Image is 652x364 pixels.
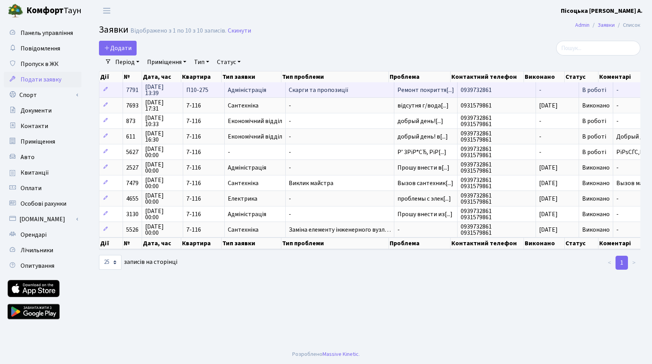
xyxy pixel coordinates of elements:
span: 5627 [126,148,139,156]
a: Панель управління [4,25,81,41]
span: [DATE] 17:31 [145,99,180,112]
span: 0939732861 0931579861 [461,177,532,189]
span: - [397,227,454,233]
span: 0939732861 0931579861 [461,192,532,205]
span: відсутня г/вода[...] [397,101,449,110]
span: 7-116 [186,149,221,155]
span: В роботі [582,148,606,156]
span: 7-116 [186,211,221,217]
span: 0939732861 0931579861 [461,115,532,127]
span: 873 [126,117,135,125]
a: Опитування [4,258,81,274]
span: - [289,196,391,202]
span: Додати [104,44,132,52]
span: Економічний відділ [228,133,282,140]
label: записів на сторінці [99,255,177,270]
th: Дії [99,237,123,249]
a: Заявки [598,21,615,29]
span: Опитування [21,262,54,270]
span: [DATE] [539,194,558,203]
th: Виконано [524,237,565,249]
li: Список [615,21,640,29]
span: [DATE] [539,179,558,187]
th: Контактний телефон [451,71,524,82]
span: 0939732861 0931579861 [461,161,532,174]
th: Тип проблеми [281,237,389,249]
span: Пропуск в ЖК [21,60,59,68]
span: 0939732861 0931579861 [461,224,532,236]
th: Проблема [389,71,451,82]
span: Авто [21,153,35,161]
span: 7693 [126,101,139,110]
span: Особові рахунки [21,199,66,208]
span: 0939732861 [461,87,532,93]
span: Виклик майстра [289,180,391,186]
a: Тип [191,55,212,69]
span: - [539,117,541,125]
a: Документи [4,103,81,118]
span: [DATE] 00:00 [145,146,180,158]
span: Сантехніка [228,227,282,233]
th: Квартира [181,237,221,249]
span: Повідомлення [21,44,60,53]
span: [DATE] 00:00 [145,192,180,205]
span: - [539,148,541,156]
img: logo.png [8,3,23,19]
span: Виконано [582,194,610,203]
span: - [228,149,282,155]
span: 3130 [126,210,139,218]
span: [DATE] 16:30 [145,130,180,143]
a: Додати [99,41,137,55]
span: [DATE] [539,210,558,218]
span: [DATE] 00:00 [145,177,180,189]
span: Прошу внести в[...] [397,163,449,172]
th: Виконано [524,71,565,82]
span: - [539,86,541,94]
span: Контакти [21,122,48,130]
span: Скарги та пропозиції [289,87,391,93]
span: Прошу внести из[...] [397,210,453,218]
th: Проблема [389,237,451,249]
b: Комфорт [26,4,64,17]
span: 7791 [126,86,139,94]
a: Повідомлення [4,41,81,56]
select: записів на сторінці [99,255,121,270]
span: Ремонт покриття[...] [397,86,454,94]
a: Admin [575,21,590,29]
span: Панель управління [21,29,73,37]
span: Таун [26,4,81,17]
th: Статус [565,237,598,249]
span: 0931579861 [461,102,532,109]
span: 7-116 [186,180,221,186]
span: [DATE] 13:39 [145,84,180,96]
b: Пісоцька [PERSON_NAME] А. [561,7,643,15]
span: [DATE] 00:00 [145,208,180,220]
a: Приміщення [144,55,189,69]
span: - [539,132,541,141]
a: [DOMAIN_NAME] [4,211,81,227]
span: 0939732861 0931579861 [461,208,532,220]
span: - [289,211,391,217]
span: - [289,102,391,109]
th: Тип проблеми [281,71,389,82]
div: Розроблено . [292,350,360,359]
a: Особові рахунки [4,196,81,211]
a: Квитанції [4,165,81,180]
a: Лічильники [4,243,81,258]
span: Сантехніка [228,180,282,186]
span: проблемы с элек[...] [397,194,451,203]
span: Виконано [582,101,610,110]
span: Р’ 3РїР°СЂ, РїР[...] [397,148,446,156]
span: - [289,133,391,140]
span: добрый день![...] [397,117,443,125]
span: В роботі [582,86,606,94]
span: 7-116 [186,133,221,140]
th: Статус [565,71,598,82]
a: Приміщення [4,134,81,149]
a: Скинути [228,27,251,35]
a: 1 [616,256,628,270]
span: Лічильники [21,246,53,255]
span: Електрика [228,196,282,202]
th: № [123,71,142,82]
span: Виконано [582,179,610,187]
